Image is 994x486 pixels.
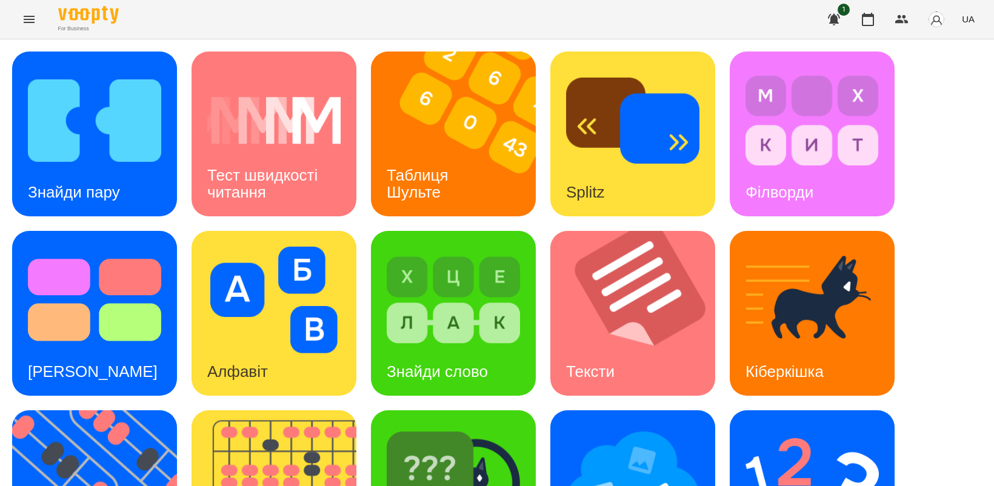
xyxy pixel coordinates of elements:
h3: Знайди слово [387,362,488,381]
a: АлфавітАлфавіт [192,231,356,396]
a: ФілвордиФілворди [730,52,895,216]
a: Таблиця ШультеТаблиця Шульте [371,52,536,216]
h3: Кіберкішка [745,362,824,381]
h3: Тексти [566,362,615,381]
img: Філворди [745,67,879,174]
a: Тест швидкості читанняТест швидкості читання [192,52,356,216]
img: Splitz [566,67,699,174]
a: SplitzSplitz [550,52,715,216]
img: Voopty Logo [58,6,119,24]
img: Кіберкішка [745,247,879,353]
button: UA [957,8,979,30]
img: Тест Струпа [28,247,161,353]
a: Знайди словоЗнайди слово [371,231,536,396]
span: For Business [58,25,119,33]
button: Menu [15,5,44,34]
img: Алфавіт [207,247,341,353]
h3: Тест швидкості читання [207,166,322,201]
h3: Філворди [745,183,813,201]
a: КіберкішкаКіберкішка [730,231,895,396]
h3: Знайди пару [28,183,120,201]
h3: Таблиця Шульте [387,166,453,201]
img: Таблиця Шульте [371,52,551,216]
img: Знайди слово [387,247,520,353]
img: Тексти [550,231,730,396]
a: ТекстиТексти [550,231,715,396]
img: Знайди пару [28,67,161,174]
img: Тест швидкості читання [207,67,341,174]
h3: [PERSON_NAME] [28,362,158,381]
span: UA [962,13,975,25]
a: Тест Струпа[PERSON_NAME] [12,231,177,396]
span: 1 [838,4,850,16]
img: avatar_s.png [928,11,945,28]
h3: Алфавіт [207,362,268,381]
a: Знайди паруЗнайди пару [12,52,177,216]
h3: Splitz [566,183,605,201]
